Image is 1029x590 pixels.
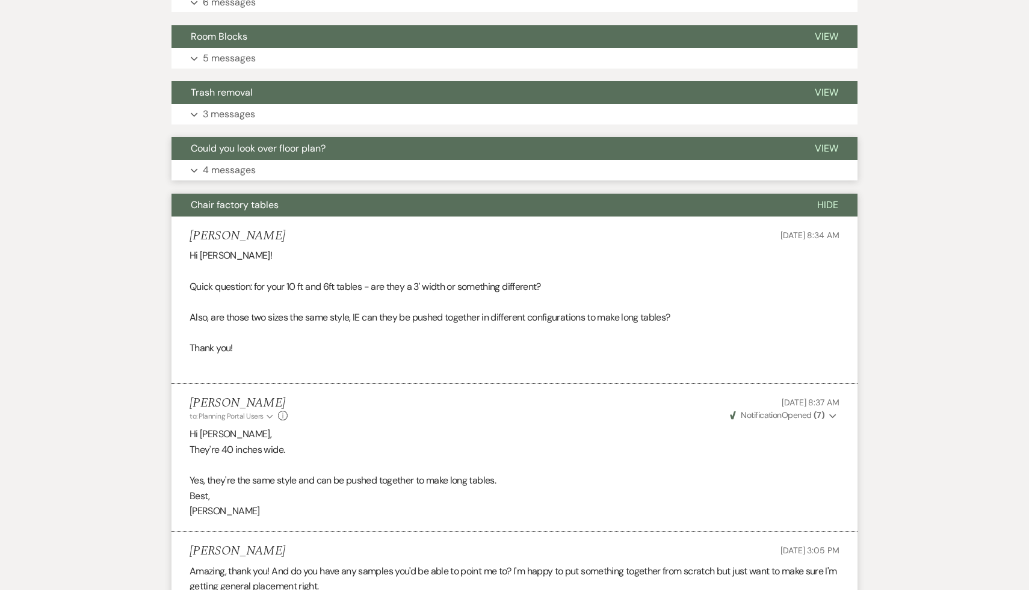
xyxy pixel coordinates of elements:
[190,340,839,356] p: Thank you!
[190,396,288,411] h5: [PERSON_NAME]
[796,25,857,48] button: View
[190,310,839,325] p: Also, are those two sizes the same style, IE can they be pushed together in different configurati...
[798,194,857,217] button: Hide
[190,426,839,442] p: Hi [PERSON_NAME],
[190,411,275,422] button: to: Planning Portal Users
[203,106,255,122] p: 3 messages
[817,198,838,211] span: Hide
[190,229,285,244] h5: [PERSON_NAME]
[171,160,857,180] button: 4 messages
[191,86,253,99] span: Trash removal
[796,137,857,160] button: View
[190,544,285,559] h5: [PERSON_NAME]
[780,545,839,556] span: [DATE] 3:05 PM
[190,488,839,504] p: Best,
[191,198,279,211] span: Chair factory tables
[796,81,857,104] button: View
[191,142,326,155] span: Could you look over floor plan?
[190,248,839,263] p: Hi [PERSON_NAME]!
[171,194,798,217] button: Chair factory tables
[780,230,839,241] span: [DATE] 8:34 AM
[190,442,839,458] p: They're 40 inches wide.
[171,137,796,160] button: Could you look over floor plan?
[171,48,857,69] button: 5 messages
[171,81,796,104] button: Trash removal
[782,397,839,408] span: [DATE] 8:37 AM
[741,410,781,420] span: Notification
[815,30,838,43] span: View
[171,104,857,124] button: 3 messages
[814,410,824,420] strong: ( 7 )
[190,503,839,519] p: [PERSON_NAME]
[815,142,838,155] span: View
[203,51,256,66] p: 5 messages
[730,410,824,420] span: Opened
[728,409,839,422] button: NotificationOpened (7)
[190,411,264,421] span: to: Planning Portal Users
[171,25,796,48] button: Room Blocks
[190,279,839,295] p: Quick question: for your 10 ft and 6ft tables - are they a 3' width or something different?
[190,473,839,488] p: Yes, they're the same style and can be pushed together to make long tables.
[815,86,838,99] span: View
[203,162,256,178] p: 4 messages
[191,30,247,43] span: Room Blocks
